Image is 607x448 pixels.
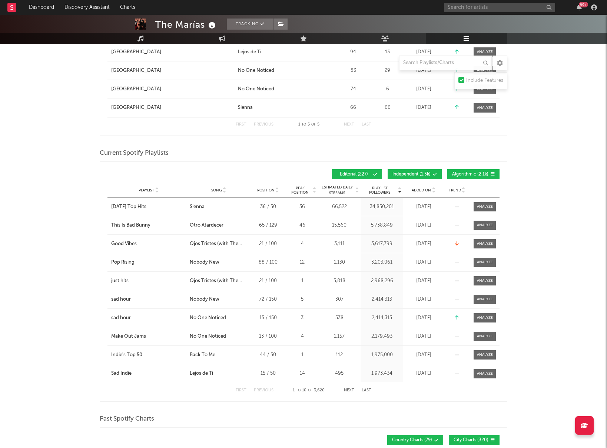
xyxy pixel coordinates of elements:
[466,76,503,85] div: Include Features
[236,123,246,127] button: First
[238,67,274,74] div: No One Noticed
[111,259,135,266] div: Pop Rising
[111,296,131,303] div: sad hour
[288,296,316,303] div: 5
[320,314,359,322] div: 538
[362,370,401,377] div: 1,973,434
[288,370,316,377] div: 14
[392,438,432,442] span: Country Charts ( 79 )
[362,240,401,248] div: 3,617,799
[238,104,253,111] div: Sienna
[362,296,401,303] div: 2,414,313
[447,169,500,179] button: Algorithmic(2.1k)
[190,222,223,229] div: Otro Atardecer
[449,188,461,193] span: Trend
[405,351,442,359] div: [DATE]
[111,49,234,56] a: [GEOGRAPHIC_DATA]
[111,240,137,248] div: Good Vibes
[412,188,431,193] span: Added On
[577,4,582,10] button: 99+
[405,370,442,377] div: [DATE]
[254,388,273,392] button: Previous
[362,123,371,127] button: Last
[100,149,169,158] span: Current Spotify Playlists
[111,333,146,340] div: Make Out Jams
[227,19,273,30] button: Tracking
[190,259,219,266] div: Nobody New
[251,296,285,303] div: 72 / 150
[288,333,316,340] div: 4
[111,222,186,229] a: This Is Bad Bunny
[296,389,301,392] span: to
[111,222,150,229] div: This Is Bad Bunny
[238,67,333,74] a: No One Noticed
[336,49,370,56] div: 94
[111,67,234,74] a: [GEOGRAPHIC_DATA]
[332,169,382,179] button: Editorial(227)
[111,86,234,93] a: [GEOGRAPHIC_DATA]
[111,86,161,93] div: [GEOGRAPHIC_DATA]
[362,333,401,340] div: 2,179,493
[288,259,316,266] div: 12
[308,389,312,392] span: of
[111,49,161,56] div: [GEOGRAPHIC_DATA]
[288,222,316,229] div: 46
[362,314,401,322] div: 2,414,313
[190,277,248,285] div: Ojos Tristes (with The Marías)
[236,388,246,392] button: First
[257,188,275,193] span: Position
[337,172,371,177] span: Editorial ( 227 )
[190,333,226,340] div: No One Noticed
[190,296,219,303] div: Nobody New
[288,351,316,359] div: 1
[444,3,555,12] input: Search for artists
[111,259,186,266] a: Pop Rising
[111,370,186,377] a: Sad Indie
[362,186,397,195] span: Playlist Followers
[111,351,186,359] a: Indie's Top 50
[392,172,431,177] span: Independent ( 1.3k )
[362,203,401,211] div: 34,850,201
[238,86,274,93] div: No One Noticed
[100,415,154,424] span: Past Spotify Charts
[344,123,354,127] button: Next
[405,49,442,56] div: [DATE]
[288,386,329,395] div: 1 10 3,620
[320,222,359,229] div: 15,560
[288,277,316,285] div: 1
[288,203,316,211] div: 36
[251,351,285,359] div: 44 / 50
[190,351,215,359] div: Back To Me
[405,104,442,111] div: [DATE]
[190,240,248,248] div: Ojos Tristes (with The Marías)
[320,203,359,211] div: 66,522
[111,104,161,111] div: [GEOGRAPHIC_DATA]
[251,277,285,285] div: 21 / 100
[251,203,285,211] div: 36 / 50
[111,67,161,74] div: [GEOGRAPHIC_DATA]
[405,86,442,93] div: [DATE]
[211,188,222,193] span: Song
[111,314,186,322] a: sad hour
[190,314,226,322] div: No One Noticed
[111,240,186,248] a: Good Vibes
[362,259,401,266] div: 3,203,061
[336,104,370,111] div: 66
[336,86,370,93] div: 74
[405,203,442,211] div: [DATE]
[139,188,154,193] span: Playlist
[288,120,329,129] div: 1 5 5
[405,222,442,229] div: [DATE]
[111,203,146,211] div: [DATE] Top Hits
[111,296,186,303] a: sad hour
[336,67,370,74] div: 83
[251,240,285,248] div: 21 / 100
[362,388,371,392] button: Last
[362,222,401,229] div: 5,738,849
[388,169,442,179] button: Independent(1.3k)
[405,259,442,266] div: [DATE]
[190,203,205,211] div: Sienna
[251,370,285,377] div: 15 / 50
[320,296,359,303] div: 307
[111,203,186,211] a: [DATE] Top Hits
